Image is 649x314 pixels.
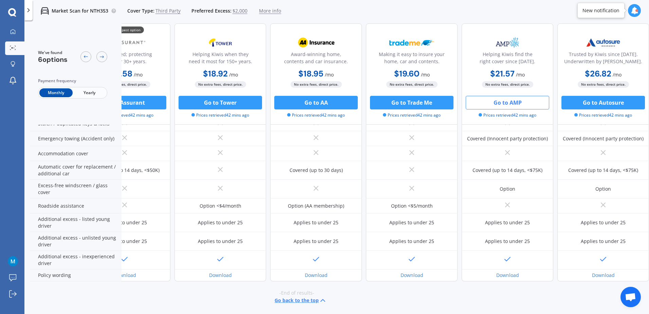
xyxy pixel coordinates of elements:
div: Additional excess - unlisted young driver [30,232,122,251]
div: Applies to under 25 [294,219,338,226]
span: Third Party [155,7,181,14]
span: More info [259,7,281,14]
button: Go to AA [274,96,358,109]
img: Autosure.webp [581,34,626,51]
div: Applies to under 25 [102,219,147,226]
span: Prices retrieved 42 mins ago [479,112,536,118]
button: Go to Trade Me [370,96,453,109]
img: Tower.webp [198,34,243,51]
img: Trademe.webp [389,34,434,51]
b: $19.60 [394,68,420,79]
div: Helping Kiwis find the right cover since [DATE]. [467,51,548,68]
div: Covered (up to 14 days, <$50K) [90,167,160,174]
span: No extra fees, direct price. [578,81,629,88]
button: Go to Tower [179,96,262,109]
a: Download [113,272,136,278]
div: Option <$5/month [391,203,433,209]
b: $18.92 [203,68,228,79]
span: Yearly [73,88,106,97]
div: Option (AA membership) [288,203,344,209]
div: Additional excess - inexperienced driver [30,251,122,269]
span: / mo [134,71,143,78]
span: / mo [421,71,430,78]
span: -End of results- [279,290,314,296]
div: Applies to under 25 [294,238,338,245]
span: $2,000 [233,7,247,14]
div: New notification [582,7,619,14]
div: Automatic cover for replacement / additional car [30,161,122,180]
div: Helping Kiwis when they need it most for 150+ years. [180,51,260,68]
div: Award-winning home, contents and car insurance. [276,51,356,68]
img: car.f15378c7a67c060ca3f3.svg [41,7,49,15]
a: Open chat [620,287,641,307]
span: / mo [613,71,622,78]
div: Payment frequency [38,77,107,84]
span: We've found [38,50,68,56]
div: Applies to under 25 [485,238,530,245]
button: Go to Assurant [83,96,166,109]
div: Applies to under 25 [389,238,434,245]
span: / mo [516,71,525,78]
span: No extra fees, direct price. [291,81,342,88]
span: No extra fees, direct price. [99,81,150,88]
a: Download [496,272,519,278]
span: Prices retrieved 42 mins ago [383,112,441,118]
div: Covered (up to 14 days, <$75K) [472,167,542,174]
div: Making it easy to insure your home, car and contents. [372,51,452,68]
img: Assurant.png [102,34,147,51]
div: Covered (Innocent party protection) [467,135,548,142]
span: 6 options [38,55,68,64]
span: Cover Type: [127,7,154,14]
div: Applies to under 25 [485,219,530,226]
img: AMP.webp [485,34,530,51]
span: Prices retrieved 42 mins ago [287,112,345,118]
span: No extra fees, direct price. [386,81,438,88]
button: Go to AMP [466,96,549,109]
div: Trusted by Kiwis since [DATE]. Underwritten by [PERSON_NAME]. [563,51,643,68]
div: Option <$4/month [200,203,241,209]
button: Go back to the top [275,296,327,304]
span: No extra fees, direct price. [195,81,246,88]
div: Additional excess - listed young driver [30,213,122,232]
b: $26.82 [585,68,611,79]
span: Preferred Excess: [191,7,231,14]
span: / mo [229,71,238,78]
div: Excess-free windscreen / glass cover [30,180,122,198]
span: Prices retrieved 42 mins ago [96,112,153,118]
div: Emergency towing (Accident only) [30,131,122,146]
img: AA.webp [294,34,338,51]
div: Covered (Innocent party protection) [563,135,644,142]
span: Prices retrieved 42 mins ago [574,112,632,118]
div: Policy wording [30,269,122,281]
div: Applies to under 25 [581,238,626,245]
span: No extra fees, direct price. [482,81,533,88]
img: ACg8ocKq4y0MFIiOuCI8xbfFRFRzcyMitbiL2fvjkwJlVuC2asSgvg=s96-c [8,256,18,266]
div: Covered (up to 14 days, <$75K) [568,167,638,174]
b: $21.57 [490,68,515,79]
div: Applies to under 25 [198,219,243,226]
a: Download [592,272,615,278]
div: Applies to under 25 [389,219,434,226]
div: Roadside assistance [30,198,122,213]
div: Applies to under 25 [581,219,626,226]
b: $18.95 [298,68,323,79]
a: Download [401,272,423,278]
div: Applies to under 25 [102,238,147,245]
div: Accommodation cover [30,146,122,161]
button: Go to Autosure [561,96,645,109]
div: 💰 Cheapest option [105,27,144,33]
p: Market Scan for NTH353 [52,7,108,14]
div: Option [500,186,515,192]
a: Download [209,272,232,278]
span: / mo [325,71,334,78]
a: Download [305,272,328,278]
div: Covered (up to 30 days) [290,167,343,174]
span: Monthly [39,88,73,97]
div: Applies to under 25 [198,238,243,245]
div: NZ operated; protecting Kiwis for 30+ years. [85,51,165,68]
div: Option [595,186,611,192]
span: Prices retrieved 42 mins ago [191,112,249,118]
